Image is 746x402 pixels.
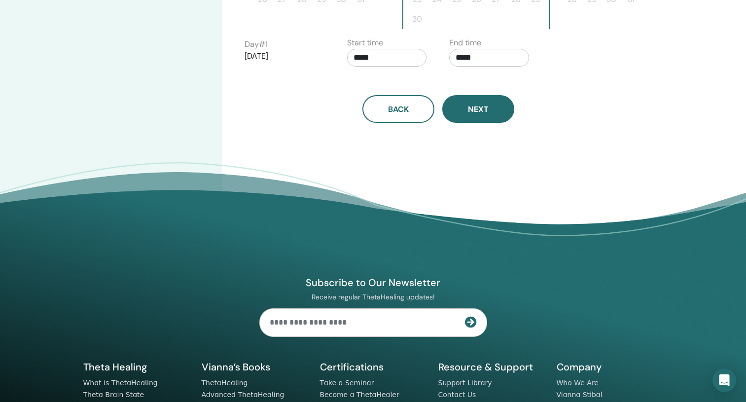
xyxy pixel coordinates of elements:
button: Back [362,95,434,123]
span: Next [468,104,489,114]
h5: Certifications [320,361,426,373]
a: Support Library [438,379,492,387]
a: Theta Brain State [83,391,144,399]
a: What is ThetaHealing [83,379,158,387]
span: Back [388,104,409,114]
p: Receive regular ThetaHealing updates! [259,292,487,301]
div: Open Intercom Messenger [712,368,736,392]
h5: Resource & Support [438,361,545,373]
a: Become a ThetaHealer [320,391,399,399]
label: Start time [347,37,383,49]
label: Day # 1 [245,38,268,50]
h5: Theta Healing [83,361,190,373]
a: Vianna Stibal [557,391,603,399]
a: Who We Are [557,379,599,387]
label: End time [449,37,481,49]
h5: Company [557,361,663,373]
h4: Subscribe to Our Newsletter [259,276,487,289]
button: Next [442,95,514,123]
a: Advanced ThetaHealing [202,391,284,399]
p: [DATE] [245,50,324,62]
a: Take a Seminar [320,379,374,387]
a: ThetaHealing [202,379,248,387]
a: Contact Us [438,391,476,399]
button: 30 [407,9,427,29]
h5: Vianna’s Books [202,361,308,373]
